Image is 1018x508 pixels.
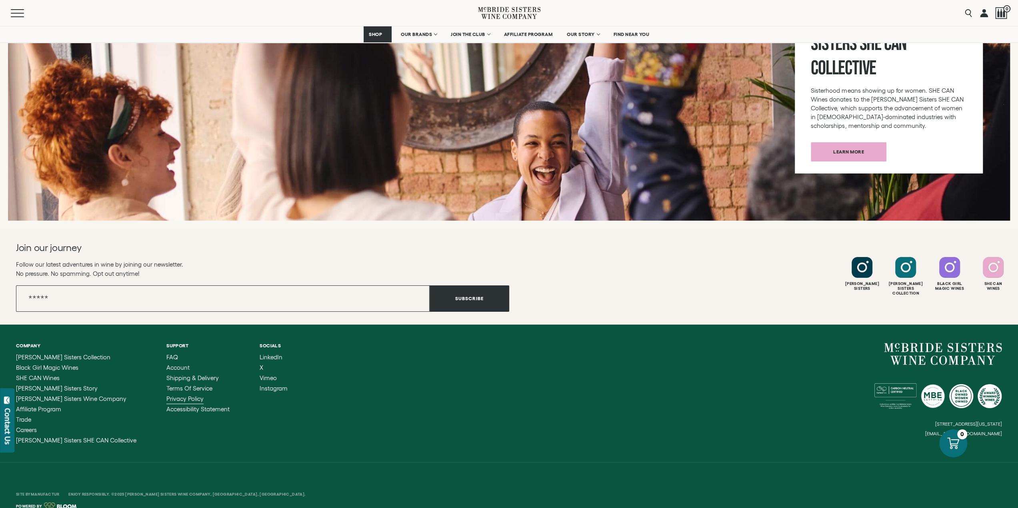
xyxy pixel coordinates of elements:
div: She Can Wines [972,281,1014,291]
span: OUR STORY [567,32,595,37]
span: Learn more [819,144,878,159]
a: JOIN THE CLUB [446,26,495,42]
a: Terms of Service [166,385,230,392]
div: [PERSON_NAME] Sisters Collection [885,281,926,296]
a: Accessibility Statement [166,406,230,412]
span: FAQ [166,354,178,361]
a: Learn more [811,142,886,161]
div: 0 [957,429,967,439]
span: Terms of Service [166,385,212,392]
span: SHE CAN Wines [16,375,60,381]
a: Trade [16,416,136,423]
h2: Join our journey [16,241,460,254]
span: JOIN THE CLUB [451,32,485,37]
a: Affiliate Program [16,406,136,412]
a: Account [166,365,230,371]
div: Black Girl Magic Wines [929,281,970,291]
p: Follow our latest adventures in wine by joining our newsletter. No pressure. No spamming. Opt out... [16,260,509,278]
a: Follow Black Girl Magic Wines on Instagram Black GirlMagic Wines [929,257,970,291]
a: OUR STORY [562,26,604,42]
span: FIND NEAR YOU [614,32,650,37]
a: Follow McBride Sisters on Instagram [PERSON_NAME]Sisters [841,257,883,291]
span: SHOP [369,32,382,37]
span: Site By [16,492,60,496]
span: OUR BRANDS [401,32,432,37]
input: Email [16,285,430,312]
a: Privacy Policy [166,396,230,402]
a: Follow SHE CAN Wines on Instagram She CanWines [972,257,1014,291]
span: Careers [16,426,37,433]
span: [PERSON_NAME] Sisters Collection [16,354,110,361]
a: AFFILIATE PROGRAM [499,26,558,42]
a: McBride Sisters SHE CAN Collective [16,437,136,444]
span: [PERSON_NAME] Sisters Wine Company [16,395,126,402]
span: [PERSON_NAME] Sisters Story [16,385,98,392]
a: Shipping & Delivery [166,375,230,381]
small: [STREET_ADDRESS][US_STATE] [935,421,1002,426]
span: Trade [16,416,31,423]
div: Contact Us [4,408,12,444]
a: SHOP [364,26,392,42]
span: Affiliate Program [16,406,61,412]
span: LinkedIn [260,354,282,361]
span: SHE [859,32,881,56]
span: X [260,364,263,371]
button: Subscribe [430,285,509,312]
a: LinkedIn [260,354,288,361]
a: McBride Sisters Collection [16,354,136,361]
span: AFFILIATE PROGRAM [504,32,553,37]
span: Privacy Policy [166,395,204,402]
a: McBride Sisters Story [16,385,136,392]
button: Mobile Menu Trigger [11,9,40,17]
a: Black Girl Magic Wines [16,365,136,371]
a: McBride Sisters Wine Company [16,396,136,402]
a: Vimeo [260,375,288,381]
a: SHE CAN Wines [16,375,136,381]
a: FAQ [166,354,230,361]
span: Vimeo [260,375,277,381]
span: 0 [1003,5,1010,12]
a: McBride Sisters Wine Company [884,343,1002,365]
span: Enjoy Responsibly. ©2025 [PERSON_NAME] Sisters Wine Company, [GEOGRAPHIC_DATA], [GEOGRAPHIC_DATA]. [68,492,306,496]
span: [PERSON_NAME] Sisters SHE CAN Collective [16,437,136,444]
a: Careers [16,427,136,433]
a: Instagram [260,385,288,392]
span: Shipping & Delivery [166,375,219,381]
p: Sisterhood means showing up for women. SHE CAN Wines donates to the [PERSON_NAME] Sisters SHE CAN... [811,86,967,130]
span: CAN [884,32,906,56]
div: [PERSON_NAME] Sisters [841,281,883,291]
small: [EMAIL_ADDRESS][DOMAIN_NAME] [925,431,1002,436]
a: Manufactur [31,492,60,496]
a: FIND NEAR YOU [608,26,655,42]
span: Account [166,364,190,371]
a: Follow McBride Sisters Collection on Instagram [PERSON_NAME] SistersCollection [885,257,926,296]
a: OUR BRANDS [396,26,442,42]
a: X [260,365,288,371]
span: Collective [811,56,876,80]
span: Black Girl Magic Wines [16,364,78,371]
span: Sisters [811,32,857,56]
